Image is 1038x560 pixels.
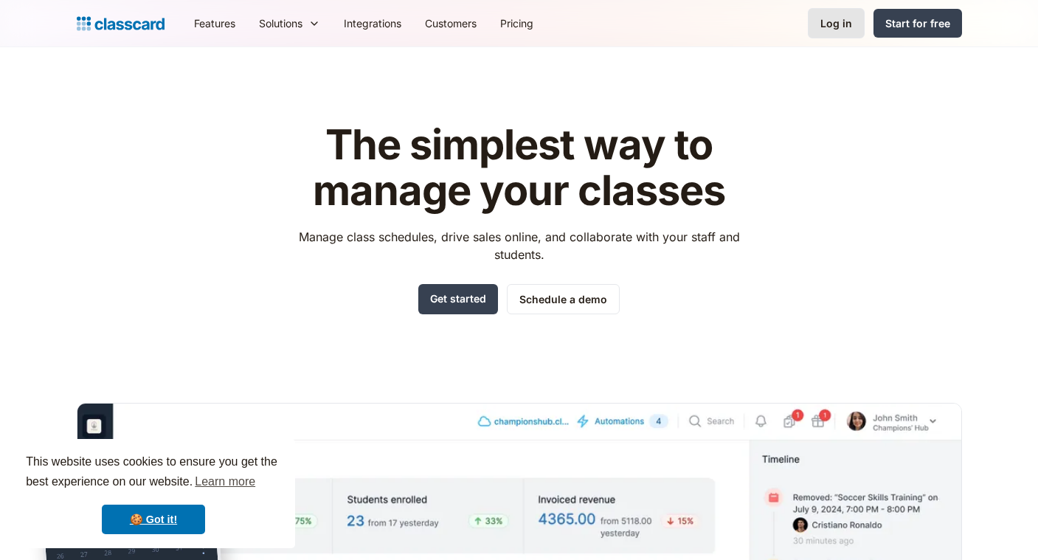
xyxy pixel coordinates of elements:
span: This website uses cookies to ensure you get the best experience on our website. [26,453,281,493]
a: Features [182,7,247,40]
p: Manage class schedules, drive sales online, and collaborate with your staff and students. [285,228,753,263]
div: Start for free [885,15,950,31]
div: Solutions [259,15,302,31]
a: learn more about cookies [193,471,257,493]
h1: The simplest way to manage your classes [285,122,753,213]
a: Start for free [873,9,962,38]
a: Pricing [488,7,545,40]
div: cookieconsent [12,439,295,548]
div: Solutions [247,7,332,40]
a: Schedule a demo [507,284,620,314]
div: Log in [820,15,852,31]
a: Get started [418,284,498,314]
a: Log in [808,8,865,38]
a: Customers [413,7,488,40]
a: dismiss cookie message [102,505,205,534]
a: Integrations [332,7,413,40]
a: Logo [77,13,165,34]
